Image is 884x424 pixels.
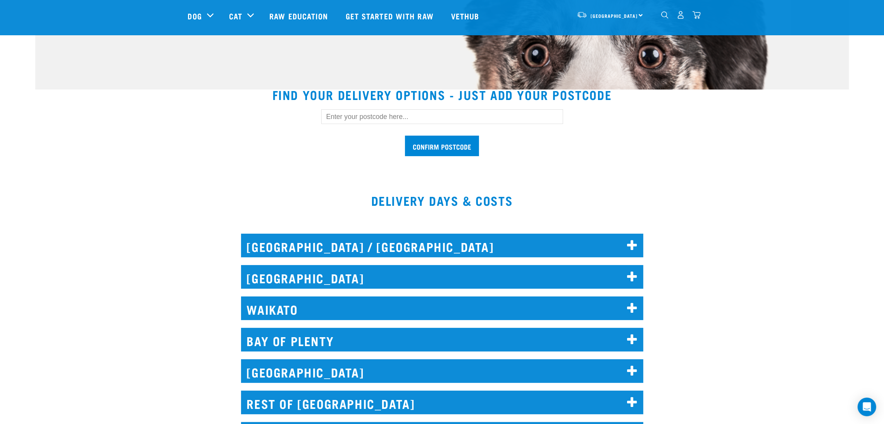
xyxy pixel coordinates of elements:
[229,10,242,22] a: Cat
[45,88,840,102] h2: Find your delivery options - just add your postcode
[241,265,643,289] h2: [GEOGRAPHIC_DATA]
[35,193,849,207] h2: DELIVERY DAYS & COSTS
[188,10,202,22] a: Dog
[443,0,489,31] a: Vethub
[858,398,876,416] div: Open Intercom Messenger
[241,234,643,257] h2: [GEOGRAPHIC_DATA] / [GEOGRAPHIC_DATA]
[405,136,479,156] input: Confirm postcode
[321,109,563,124] input: Enter your postcode here...
[241,359,643,383] h2: [GEOGRAPHIC_DATA]
[577,11,587,18] img: van-moving.png
[338,0,443,31] a: Get started with Raw
[693,11,701,19] img: home-icon@2x.png
[241,391,643,414] h2: REST OF [GEOGRAPHIC_DATA]
[262,0,338,31] a: Raw Education
[661,11,669,19] img: home-icon-1@2x.png
[241,296,643,320] h2: WAIKATO
[677,11,685,19] img: user.png
[591,14,638,17] span: [GEOGRAPHIC_DATA]
[241,328,643,352] h2: BAY OF PLENTY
